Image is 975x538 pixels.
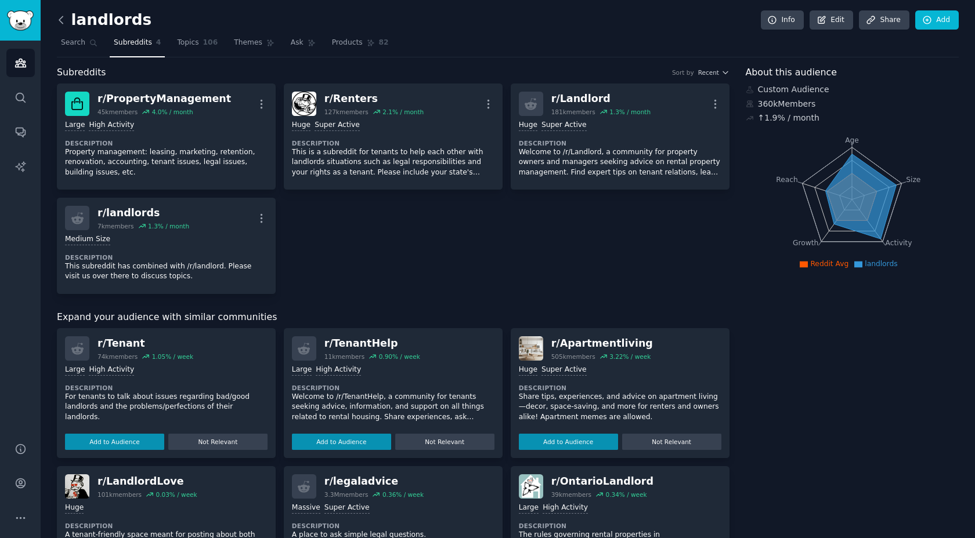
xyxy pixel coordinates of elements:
[57,310,277,325] span: Expand your audience with similar communities
[65,120,85,131] div: Large
[57,66,106,80] span: Subreddits
[65,92,89,116] img: PropertyManagement
[65,365,85,376] div: Large
[609,352,651,361] div: 3.22 % / week
[519,139,721,147] dt: Description
[324,336,420,351] div: r/ TenantHelp
[605,490,647,499] div: 0.34 % / week
[793,239,818,247] tspan: Growth
[379,38,389,48] span: 82
[284,83,503,190] a: Rentersr/Renters127kmembers2.1% / monthHugeSuper ActiveDescriptionThis is a subreddit for tenants...
[324,92,424,106] div: r/ Renters
[746,98,959,110] div: 360k Members
[65,503,84,514] div: Huge
[57,34,102,57] a: Search
[519,147,721,178] p: Welcome to /r/Landlord, a community for property owners and managers seeking advice on rental pro...
[173,34,222,57] a: Topics106
[292,434,391,450] button: Add to Audience
[203,38,218,48] span: 106
[234,38,262,48] span: Themes
[551,336,653,351] div: r/ Apartmentliving
[379,352,420,361] div: 0.90 % / week
[698,68,719,77] span: Recent
[622,434,721,450] button: Not Relevant
[156,490,197,499] div: 0.03 % / week
[292,392,494,423] p: Welcome to /r/TenantHelp, a community for tenants seeking advice, information, and support on all...
[65,234,110,245] div: Medium Size
[152,352,193,361] div: 1.05 % / week
[519,522,721,530] dt: Description
[382,490,424,499] div: 0.36 % / week
[292,139,494,147] dt: Description
[57,11,151,30] h2: landlords
[65,139,268,147] dt: Description
[328,34,393,57] a: Products82
[114,38,152,48] span: Subreddits
[810,260,848,268] span: Reddit Avg
[98,206,189,220] div: r/ landlords
[519,434,618,450] button: Add to Audience
[906,175,920,183] tspan: Size
[672,68,694,77] div: Sort by
[810,10,853,30] a: Edit
[89,365,134,376] div: High Activity
[61,38,85,48] span: Search
[885,239,912,247] tspan: Activity
[698,68,730,77] button: Recent
[292,92,316,116] img: Renters
[519,474,543,499] img: OntarioLandlord
[98,336,193,351] div: r/ Tenant
[292,503,320,514] div: Massive
[292,522,494,530] dt: Description
[519,365,537,376] div: Huge
[7,10,34,31] img: GummySearch logo
[915,10,959,30] a: Add
[551,352,595,361] div: 505k members
[324,503,370,514] div: Super Active
[761,10,804,30] a: Info
[543,503,588,514] div: High Activity
[65,474,89,499] img: LandlordLove
[156,38,161,48] span: 4
[98,490,142,499] div: 101k members
[758,112,819,124] div: ↑ 1.9 % / month
[152,108,193,116] div: 4.0 % / month
[519,384,721,392] dt: Description
[65,147,268,178] p: Property management: leasing, marketing, retention, renovation, accounting, tenant issues, legal ...
[382,108,424,116] div: 2.1 % / month
[332,38,363,48] span: Products
[324,490,369,499] div: 3.3M members
[292,120,310,131] div: Huge
[541,120,587,131] div: Super Active
[315,120,360,131] div: Super Active
[65,384,268,392] dt: Description
[168,434,268,450] button: Not Relevant
[287,34,320,57] a: Ask
[324,352,364,361] div: 11k members
[541,365,587,376] div: Super Active
[292,147,494,178] p: This is a subreddit for tenants to help each other with landlords situations such as legal respon...
[746,83,959,96] div: Custom Audience
[148,222,189,230] div: 1.3 % / month
[324,474,424,489] div: r/ legaladvice
[65,522,268,530] dt: Description
[98,474,197,489] div: r/ LandlordLove
[551,474,653,489] div: r/ OntarioLandlord
[609,108,651,116] div: 1.3 % / month
[511,83,730,190] a: r/Landlord181kmembers1.3% / monthHugeSuper ActiveDescriptionWelcome to /r/Landlord, a community f...
[98,92,231,106] div: r/ PropertyManagement
[65,261,268,282] p: This subreddit has combined with /r/landlord. Please visit us over there to discuss topics.
[519,392,721,423] p: Share tips, experiences, and advice on apartment living—decor, space-saving, and more for renters...
[776,175,798,183] tspan: Reach
[65,392,268,423] p: For tenants to talk about issues regarding bad/good landlords and the problems/perfections of the...
[519,120,537,131] div: Huge
[551,92,651,106] div: r/ Landlord
[551,108,595,116] div: 181k members
[98,352,138,361] div: 74k members
[551,490,591,499] div: 39k members
[230,34,279,57] a: Themes
[865,260,897,268] span: landlords
[292,384,494,392] dt: Description
[746,66,837,80] span: About this audience
[98,108,138,116] div: 45k members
